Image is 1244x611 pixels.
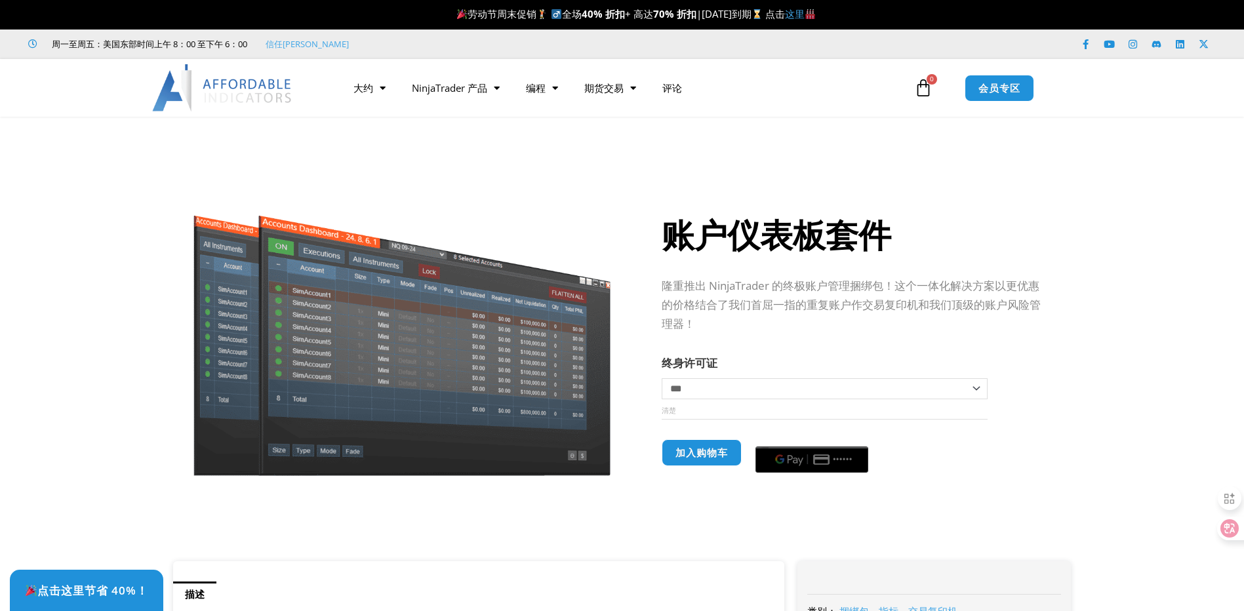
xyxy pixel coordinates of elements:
[191,140,613,476] img: Screenshot 2024-08-26 155710eeeee
[662,439,742,466] button: 加入购物车
[805,9,815,19] img: 🏭
[340,73,399,103] a: 大约
[894,69,952,107] a: 0
[152,64,293,111] img: LogoAI | Affordable Indicators – NinjaTrader
[752,9,762,19] img: ⌛
[571,73,649,103] a: 期货交易
[662,277,1045,334] p: 隆重推出 NinjaTrader 的终极账户管理捆绑包！这个一体化解决方案以更优惠的价格结合了我们首屈一指的重复账户作交易复印机和我们顶级的账户风险管理器！
[753,437,871,439] iframe: Secure payment input frame
[340,73,911,103] nav: 菜单
[755,446,868,473] button: 使用 GPay 购买
[10,570,163,611] a: 🎉点击这里节省 40%！
[37,583,148,598] font: 点击这里节省 40%！
[927,74,937,85] span: 0
[562,7,752,20] font: 全场 + 高达 |[DATE]到期
[785,7,805,20] a: 这里
[49,36,247,52] span: 周一至周五：美国东部时间上午 8：00 至下午 6：00
[26,585,37,596] img: 🎉
[662,355,717,370] label: 终身许可证
[513,73,571,103] a: 编程
[266,36,349,52] a: 信任[PERSON_NAME]
[584,81,624,94] font: 期货交易
[28,5,1244,24] p: 点击
[662,213,1045,259] h1: 账户仪表板套件
[412,81,487,94] font: NinjaTrader 产品
[353,81,373,94] font: 大约
[833,455,853,464] text: ••••••
[978,83,1020,93] span: 会员专区
[399,73,513,103] a: NinjaTrader 产品
[457,9,467,19] img: 🎉
[552,9,561,19] img: ♂️
[582,7,625,20] strong: 40% 折扣
[662,406,676,416] a: 清除选项
[653,7,696,20] strong: 70% 折扣
[537,9,547,19] img: 🏌️
[468,7,536,20] font: 劳动节周末促销
[965,75,1034,102] a: 会员专区
[649,73,695,103] a: 评论
[526,81,546,94] font: 编程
